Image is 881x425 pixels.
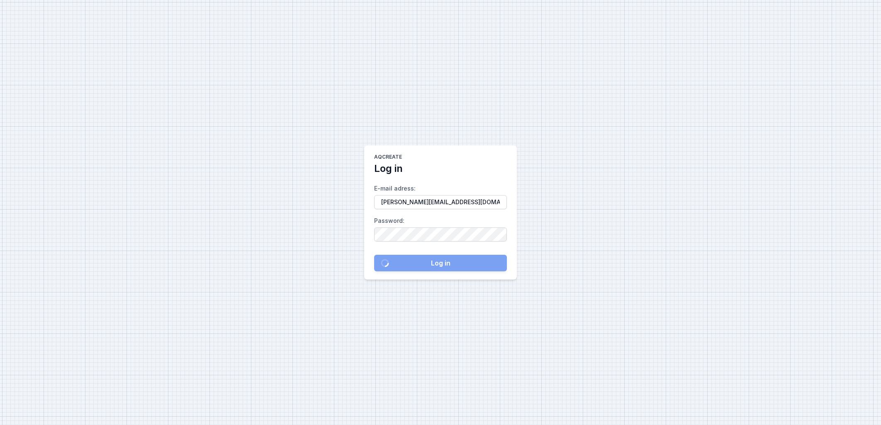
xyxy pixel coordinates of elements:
input: Password: [374,227,507,241]
label: E-mail adress : [374,182,507,209]
h1: AQcreate [374,154,402,162]
label: Password : [374,214,507,241]
h2: Log in [374,162,403,175]
input: E-mail adress: [374,195,507,209]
